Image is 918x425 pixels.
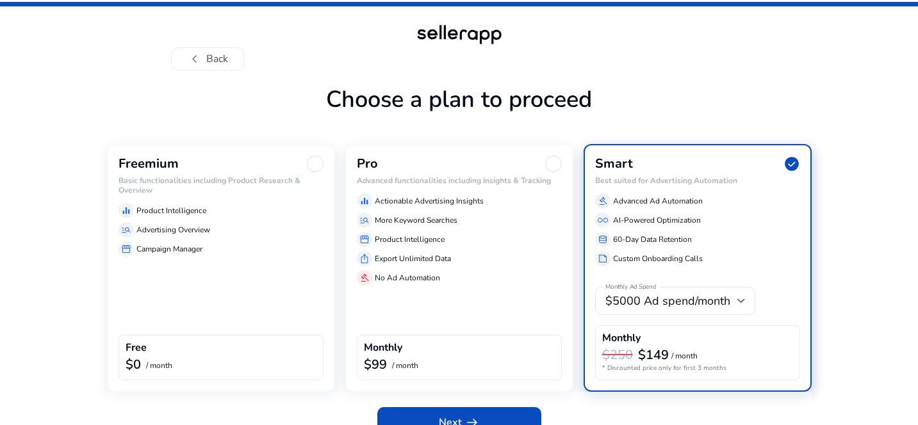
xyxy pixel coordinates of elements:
[187,51,202,67] span: chevron_left
[121,244,131,254] span: storefront
[146,362,172,370] p: / month
[121,225,131,235] span: manage_search
[119,176,324,195] h6: Basic functionalities including Product Research & Overview
[602,348,633,363] h3: $250
[595,176,800,185] h6: Best suited for Advertising Automation
[602,332,641,344] h4: Monthly
[613,253,703,264] p: Custom Onboarding Calls
[375,253,451,264] p: Export Unlimited Data
[605,283,656,292] mat-label: Monthly Ad Spend
[359,234,370,245] span: storefront
[119,156,179,172] h3: Freemium
[671,352,698,360] p: / month
[613,195,703,207] p: Advanced Ad Automation
[392,362,418,370] p: / month
[171,47,244,70] button: chevron_leftBack
[598,234,608,245] span: database
[375,195,484,207] p: Actionable Advertising Insights
[364,356,387,373] b: $99
[126,356,141,373] b: $0
[136,224,210,236] p: Advertising Overview
[359,273,370,283] span: gavel
[107,86,812,144] h1: Choose a plan to proceed
[598,196,608,206] span: gavel
[375,234,445,245] p: Product Intelligence
[359,215,370,225] span: manage_search
[613,214,701,226] p: AI-Powered Optimization
[359,196,370,206] span: equalizer
[136,205,206,216] p: Product Intelligence
[595,156,633,172] h3: Smart
[357,176,562,185] h6: Advanced functionalities including Insights & Tracking
[783,156,800,172] span: check_circle
[375,272,440,284] p: No Ad Automation
[121,205,131,216] span: equalizer
[605,293,730,309] span: $5000 Ad spend/month
[126,342,147,354] h4: Free
[364,342,402,354] h4: Monthly
[357,156,378,172] h3: Pro
[602,364,793,373] p: * Discounted price only for first 3 months
[598,215,608,225] span: all_inclusive
[638,346,669,364] b: $149
[613,234,692,245] p: 60-Day Data Retention
[359,253,370,264] span: ios_share
[136,243,202,255] p: Campaign Manager
[598,253,608,264] span: summarize
[375,214,457,226] p: More Keyword Searches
